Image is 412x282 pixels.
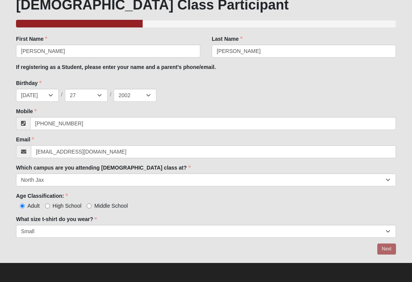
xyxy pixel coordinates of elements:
[20,203,25,208] input: Adult
[212,35,243,43] label: Last Name
[16,107,37,115] label: Mobile
[53,203,82,209] span: High School
[16,64,216,70] b: If registering as a Student, please enter your name and a parent's phone/email.
[16,164,191,171] label: Which campus are you attending [DEMOGRAPHIC_DATA] class at?
[16,79,42,87] label: Birthday
[110,91,111,99] span: /
[45,203,50,208] input: High School
[16,192,68,200] label: Age Classification:
[94,203,128,209] span: Middle School
[16,215,97,223] label: What size t-shirt do you wear?
[61,91,63,99] span: /
[27,203,40,209] span: Adult
[16,136,34,143] label: Email
[16,35,47,43] label: First Name
[87,203,92,208] input: Middle School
